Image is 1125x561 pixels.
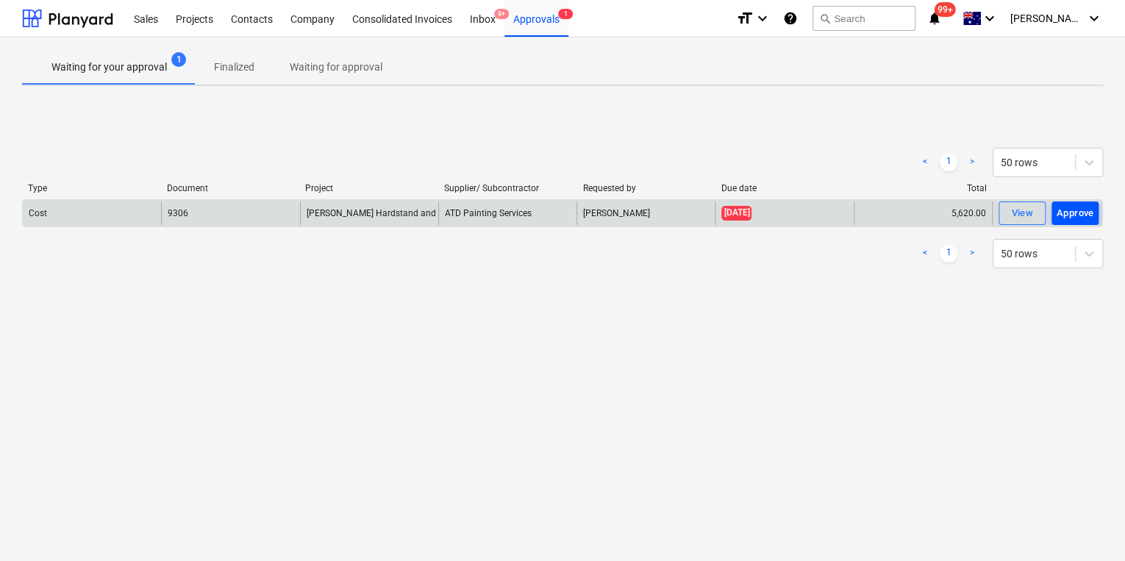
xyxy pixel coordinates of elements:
div: Document [167,183,294,193]
a: Page 1 is your current page [940,154,957,171]
div: Type [28,183,155,193]
div: 5,620.00 [854,201,992,225]
i: keyboard_arrow_down [981,10,999,27]
span: 99+ [935,2,956,17]
div: Cost [29,208,47,218]
span: [PERSON_NAME] [1010,12,1084,24]
button: Approve [1051,201,1099,225]
i: notifications [927,10,942,27]
i: Knowledge base [783,10,798,27]
p: Waiting for your approval [51,60,167,75]
div: Requested by [582,183,710,193]
div: Project [305,183,432,193]
span: [DATE] [721,206,751,220]
div: Due date [721,183,849,193]
a: Next page [963,245,981,262]
span: Carole Park Hardstand and Docks [307,208,463,218]
div: ATD Painting Services [438,201,576,225]
button: Search [813,6,915,31]
div: Total [860,183,987,193]
a: Previous page [916,154,934,171]
button: View [999,201,1046,225]
a: Next page [963,154,981,171]
span: 9+ [494,9,509,19]
div: Approve [1057,205,1094,222]
iframe: Chat Widget [1051,490,1125,561]
i: keyboard_arrow_down [754,10,771,27]
span: 1 [171,52,186,67]
i: format_size [736,10,754,27]
a: Previous page [916,245,934,262]
p: Finalized [214,60,254,75]
div: View [1011,205,1033,222]
a: Page 1 is your current page [940,245,957,262]
span: search [819,12,831,24]
p: Waiting for approval [290,60,382,75]
span: 1 [558,9,573,19]
div: [PERSON_NAME] [576,201,715,225]
div: Supplier/ Subcontractor [444,183,571,193]
div: 9306 [168,208,188,218]
i: keyboard_arrow_down [1085,10,1103,27]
